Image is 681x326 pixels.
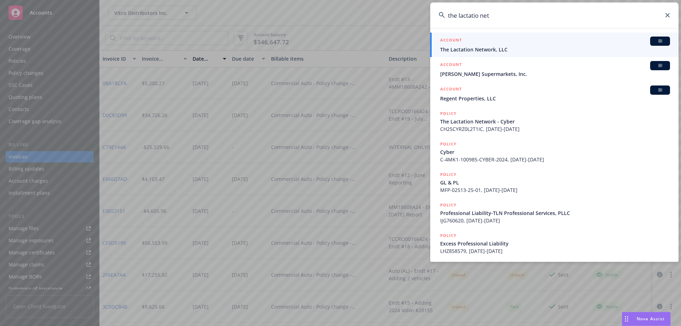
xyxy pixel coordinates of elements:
span: The Lactation Network - Cyber [440,118,670,125]
h5: POLICY [440,140,456,148]
span: Cyber [440,148,670,156]
h5: ACCOUNT [440,85,462,94]
a: POLICYThe Lactation Network - CyberCH25CYRZ0L2T1IC, [DATE]-[DATE] [430,106,679,137]
div: Drag to move [622,312,631,326]
h5: ACCOUNT [440,37,462,45]
span: [PERSON_NAME] Supermarkets, Inc. [440,70,670,78]
a: ACCOUNTBI[PERSON_NAME] Supermarkets, Inc. [430,57,679,82]
span: CH25CYRZ0L2T1IC, [DATE]-[DATE] [440,125,670,133]
span: GL & PL [440,179,670,186]
a: POLICYExcess Professional LiabilityLHZ858579, [DATE]-[DATE] [430,228,679,259]
span: Nova Assist [637,316,665,322]
h5: POLICY [440,110,456,117]
span: LHZ858579, [DATE]-[DATE] [440,247,670,255]
h5: ACCOUNT [440,61,462,70]
span: The Lactation Network, LLC [440,46,670,53]
h5: POLICY [440,201,456,209]
span: IJG760620, [DATE]-[DATE] [440,217,670,224]
input: Search... [430,2,679,28]
button: Nova Assist [622,312,671,326]
a: POLICYGL & PLMFP-02513-25-01, [DATE]-[DATE] [430,167,679,198]
span: Professional Liability-TLN Professional Services, PLLC [440,209,670,217]
span: BI [653,87,667,93]
span: C-4MK1-100985-CYBER-2024, [DATE]-[DATE] [440,156,670,163]
span: MFP-02513-25-01, [DATE]-[DATE] [440,186,670,194]
span: Excess Professional Liability [440,240,670,247]
span: Regent Properties, LLC [440,95,670,102]
h5: POLICY [440,171,456,178]
h5: POLICY [440,232,456,239]
a: POLICYCyberC-4MK1-100985-CYBER-2024, [DATE]-[DATE] [430,137,679,167]
a: ACCOUNTBIRegent Properties, LLC [430,82,679,106]
a: POLICYProfessional Liability-TLN Professional Services, PLLCIJG760620, [DATE]-[DATE] [430,198,679,228]
a: ACCOUNTBIThe Lactation Network, LLC [430,33,679,57]
span: BI [653,38,667,44]
span: BI [653,62,667,69]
